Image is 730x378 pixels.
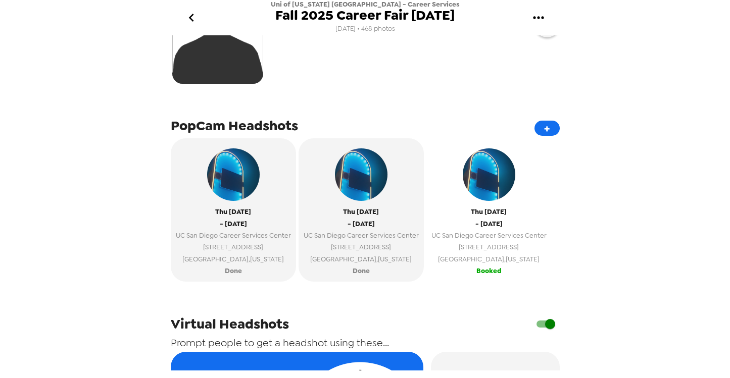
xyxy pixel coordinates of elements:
span: Thu [DATE] [471,206,507,218]
button: go back [175,2,208,34]
span: [STREET_ADDRESS] [431,241,547,253]
span: PopCam Headshots [171,117,298,135]
span: - [DATE] [220,218,247,230]
span: - [DATE] [475,218,503,230]
span: [STREET_ADDRESS] [176,241,291,253]
span: [GEOGRAPHIC_DATA] , [US_STATE] [431,253,547,265]
span: [DATE] • 468 photos [335,22,395,36]
span: UC San Diego Career Services Center [176,230,291,241]
span: Booked [476,265,502,277]
img: popcam example [207,148,260,201]
span: UC San Diego Career Services Center [431,230,547,241]
span: Thu [DATE] [215,206,251,218]
span: Virtual Headshots [171,315,289,333]
span: [STREET_ADDRESS] [304,241,419,253]
span: Fall 2025 Career Fair [DATE] [275,9,455,22]
button: popcam exampleThu [DATE]- [DATE]UC San Diego Career Services Center[STREET_ADDRESS][GEOGRAPHIC_DA... [426,138,552,282]
span: [GEOGRAPHIC_DATA] , [US_STATE] [176,253,291,265]
span: Done [353,265,370,277]
span: Prompt people to get a headshot using these... [171,336,389,349]
span: Thu [DATE] [343,206,379,218]
img: popcam example [463,148,515,201]
img: popcam example [335,148,387,201]
span: - [DATE] [348,218,375,230]
span: UC San Diego Career Services Center [304,230,419,241]
button: gallery menu [522,2,555,34]
span: Done [225,265,242,277]
span: [GEOGRAPHIC_DATA] , [US_STATE] [304,253,419,265]
button: popcam exampleThu [DATE]- [DATE]UC San Diego Career Services Center[STREET_ADDRESS][GEOGRAPHIC_DA... [299,138,424,282]
button: popcam exampleThu [DATE]- [DATE]UC San Diego Career Services Center[STREET_ADDRESS][GEOGRAPHIC_DA... [171,138,296,282]
button: + [534,121,560,136]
